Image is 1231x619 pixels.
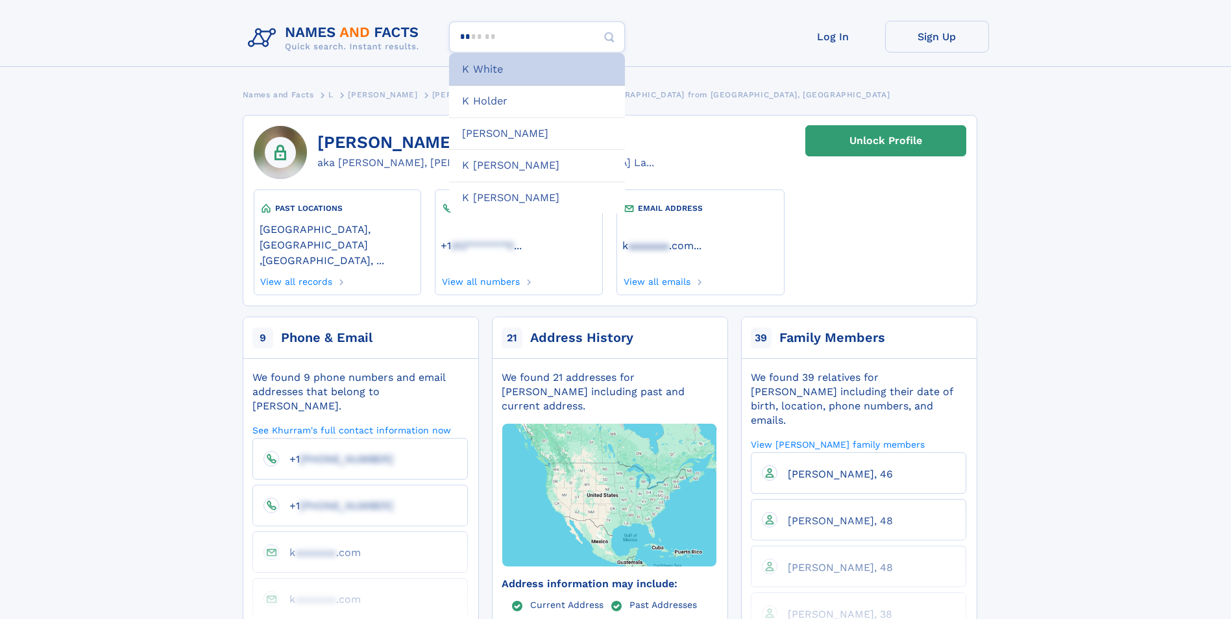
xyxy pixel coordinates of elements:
a: L [328,86,334,103]
a: Names and Facts [243,86,314,103]
a: kaaaaaaa.com [622,238,694,252]
a: ... [441,239,596,252]
span: aaaaaaa [628,239,669,252]
a: Current Address [530,599,603,609]
div: Address information may include: [502,577,717,591]
div: aka [PERSON_NAME], [PERSON_NAME], [GEOGRAPHIC_DATA] La... [317,155,654,171]
a: View all emails [622,273,690,287]
span: [PERSON_NAME], 48 [788,561,893,574]
span: [PHONE_NUMBER] [300,500,393,512]
a: Log In [781,21,885,53]
button: Search Button [594,21,625,53]
a: kaaaaaaa.com [279,546,361,558]
div: We found 21 addresses for [PERSON_NAME] including past and current address. [502,370,717,413]
span: [PERSON_NAME], [DEMOGRAPHIC_DATA] from [GEOGRAPHIC_DATA], [GEOGRAPHIC_DATA] [516,90,890,99]
a: [PERSON_NAME], 48 [777,514,893,526]
a: View [PERSON_NAME] family members [751,438,925,450]
a: Past Addresses [629,599,697,609]
div: We found 39 relatives for [PERSON_NAME] including their date of birth, location, phone numbers, a... [751,370,966,428]
a: [GEOGRAPHIC_DATA], [GEOGRAPHIC_DATA] [260,222,415,251]
span: 21 [502,328,522,348]
a: [GEOGRAPHIC_DATA], ... [262,253,384,267]
a: [PERSON_NAME] [432,86,502,103]
span: [PERSON_NAME], 46 [788,468,893,480]
img: Logo Names and Facts [243,21,430,56]
span: L [328,90,334,99]
a: [PERSON_NAME], 48 [777,561,893,573]
span: [PERSON_NAME], 48 [788,515,893,527]
div: K White [449,53,625,86]
a: +1[PHONE_NUMBER] [279,499,393,511]
div: , [260,215,415,273]
span: [PERSON_NAME] [432,90,502,99]
a: ... [622,239,778,252]
a: View all records [260,273,333,287]
a: [PERSON_NAME], 46 [777,467,893,479]
div: Address History [530,329,633,347]
span: [PHONE_NUMBER] [300,453,393,465]
input: search input [449,21,625,53]
span: aaaaaaa [295,593,336,605]
div: Family Members [779,329,885,347]
div: We found 9 phone numbers and email addresses that belong to [PERSON_NAME]. [252,370,468,413]
a: [PERSON_NAME] [348,86,417,103]
div: K [PERSON_NAME] [449,182,625,214]
a: Unlock Profile [805,125,966,156]
a: kaaaaaaa.com [279,592,361,605]
div: K Holder [449,85,625,117]
span: 9 [252,328,273,348]
a: +1[PHONE_NUMBER] [279,452,393,465]
h1: [PERSON_NAME], 51 [317,133,654,152]
img: Map with markers on addresses Khurram Lakhani [480,387,739,603]
a: See Khurram's full contact information now [252,424,451,436]
div: PHONE NUMBER [441,202,596,215]
a: View all numbers [441,273,520,287]
span: aaaaaaa [295,546,336,559]
div: Phone & Email [281,329,372,347]
span: [PERSON_NAME] [348,90,417,99]
div: K [PERSON_NAME] [449,149,625,182]
div: Unlock Profile [849,126,922,156]
div: PAST LOCATIONS [260,202,415,215]
span: 39 [751,328,772,348]
div: EMAIL ADDRESS [622,202,778,215]
div: [PERSON_NAME] [449,117,625,150]
a: Sign Up [885,21,989,53]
